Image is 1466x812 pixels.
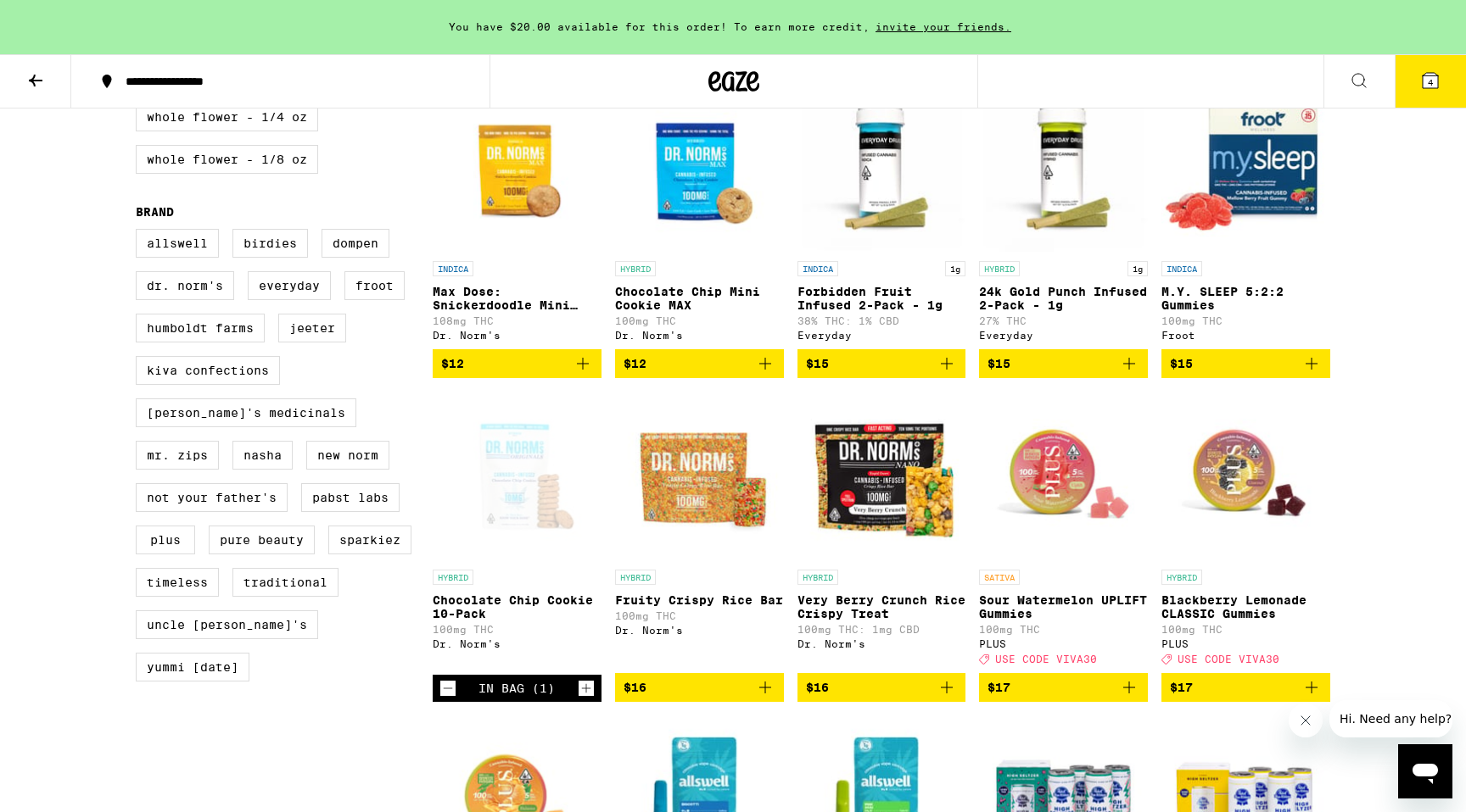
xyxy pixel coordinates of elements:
label: Kiva Confections [136,356,280,385]
label: Allswell [136,229,219,258]
img: Dr. Norm's - Max Dose: Snickerdoodle Mini Cookie - Indica [433,83,602,253]
p: INDICA [433,261,473,276]
p: 24k Gold Punch Infused 2-Pack - 1g [979,285,1148,312]
button: Decrement [439,680,456,697]
button: 4 [1395,55,1466,108]
p: 100mg THC [979,624,1148,635]
button: Add to bag [615,673,784,702]
div: Dr. Norm's [615,330,784,341]
a: Open page for Sour Watermelon UPLIFT Gummies from PLUS [979,392,1148,673]
span: $17 [1170,681,1193,694]
span: invite your friends. [870,21,1017,32]
label: Pabst Labs [301,483,400,512]
p: HYBRID [797,570,838,585]
p: 27% THC [979,315,1148,326]
a: Open page for Forbidden Fruit Infused 2-Pack - 1g from Everyday [797,83,966,349]
div: Dr. Norm's [433,330,602,341]
label: Humboldt Farms [136,314,265,342]
p: 108mg THC [433,315,602,326]
p: 100mg THC [615,315,784,326]
p: 100mg THC: 1mg CBD [797,624,966,635]
div: Froot [1161,330,1330,341]
img: Froot - M.Y. SLEEP 5:2:2 Gummies [1161,83,1330,253]
img: Dr. Norm's - Very Berry Crunch Rice Crispy Treat [797,392,966,561]
div: Dr. Norm's [797,638,966,649]
label: Jeeter [278,314,346,342]
label: Not Your Father's [136,483,288,512]
a: Open page for Max Dose: Snickerdoodle Mini Cookie - Indica from Dr. Norm's [433,83,602,349]
p: INDICA [797,261,838,276]
img: Dr. Norm's - Fruity Crispy Rice Bar [615,392,784,561]
button: Add to bag [433,349,602,378]
img: PLUS - Sour Watermelon UPLIFT Gummies [979,392,1148,561]
p: 100mg THC [615,610,784,621]
span: USE CODE VIVA30 [1178,653,1279,665]
iframe: Close message [1289,704,1323,737]
button: Add to bag [1161,349,1330,378]
p: HYBRID [615,261,656,276]
label: Traditional [232,568,339,597]
p: Forbidden Fruit Infused 2-Pack - 1g [797,285,966,312]
span: $16 [806,681,829,694]
p: 1g [1127,261,1148,276]
p: HYBRID [433,570,473,585]
p: HYBRID [615,570,656,585]
label: Uncle [PERSON_NAME]'s [136,610,318,639]
label: Everyday [248,271,331,300]
img: Dr. Norm's - Chocolate Chip Mini Cookie MAX [615,83,784,253]
p: Sour Watermelon UPLIFT Gummies [979,593,1148,620]
span: $17 [988,681,1010,694]
p: M.Y. SLEEP 5:2:2 Gummies [1161,285,1330,312]
label: Timeless [136,568,219,597]
p: Very Berry Crunch Rice Crispy Treat [797,593,966,620]
iframe: Button to launch messaging window [1398,744,1452,798]
span: $15 [806,357,829,370]
a: Open page for Chocolate Chip Cookie 10-Pack from Dr. Norm's [433,392,602,675]
label: Whole Flower - 1/4 oz [136,103,318,131]
label: PLUS [136,526,195,554]
p: Blackberry Lemonade CLASSIC Gummies [1161,593,1330,620]
div: Everyday [797,330,966,341]
label: [PERSON_NAME]'s Medicinals [136,398,356,427]
p: Chocolate Chip Mini Cookie MAX [615,285,784,312]
a: Open page for Fruity Crispy Rice Bar from Dr. Norm's [615,392,784,673]
label: Froot [344,271,405,300]
label: Whole Flower - 1/8 oz [136,145,318,174]
label: Birdies [232,229,308,258]
button: Add to bag [797,673,966,702]
div: PLUS [979,638,1148,649]
button: Add to bag [979,673,1148,702]
p: 100mg THC [433,624,602,635]
label: NASHA [232,441,293,470]
p: Max Dose: Snickerdoodle Mini Cookie - Indica [433,285,602,312]
img: Everyday - 24k Gold Punch Infused 2-Pack - 1g [979,83,1148,253]
span: USE CODE VIVA30 [995,653,1097,665]
a: Open page for Very Berry Crunch Rice Crispy Treat from Dr. Norm's [797,392,966,673]
p: 100mg THC [1161,315,1330,326]
span: $12 [624,357,646,370]
button: Add to bag [615,349,784,378]
div: Dr. Norm's [433,638,602,649]
div: In Bag (1) [478,681,555,695]
button: Increment [578,680,595,697]
label: Yummi [DATE] [136,653,249,681]
p: HYBRID [979,261,1020,276]
img: Everyday - Forbidden Fruit Infused 2-Pack - 1g [797,83,966,253]
p: 38% THC: 1% CBD [797,315,966,326]
p: 1g [945,261,965,276]
div: Dr. Norm's [615,625,784,636]
span: $16 [624,681,646,694]
span: 4 [1428,77,1433,87]
span: You have $20.00 available for this order! To earn more credit, [449,21,870,32]
label: Pure Beauty [209,526,315,554]
div: Everyday [979,330,1148,341]
label: Dompen [322,229,389,258]
a: Open page for Blackberry Lemonade CLASSIC Gummies from PLUS [1161,392,1330,673]
p: Fruity Crispy Rice Bar [615,593,784,607]
a: Open page for 24k Gold Punch Infused 2-Pack - 1g from Everyday [979,83,1148,349]
label: Mr. Zips [136,441,219,470]
a: Open page for Chocolate Chip Mini Cookie MAX from Dr. Norm's [615,83,784,349]
p: 100mg THC [1161,624,1330,635]
div: PLUS [1161,638,1330,649]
